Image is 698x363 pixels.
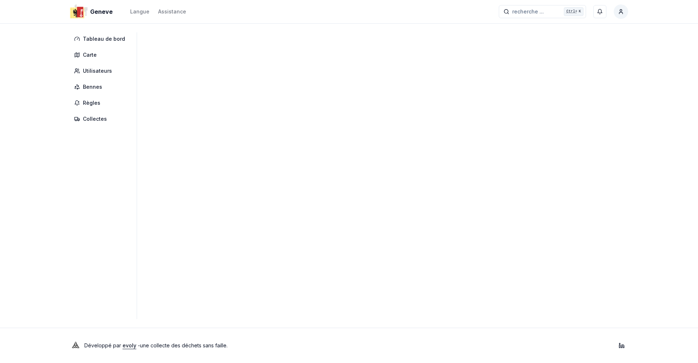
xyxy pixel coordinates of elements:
[123,342,136,348] a: evoly
[130,8,149,15] div: Langue
[70,80,132,93] a: Bennes
[70,32,132,45] a: Tableau de bord
[70,96,132,109] a: Règles
[83,51,97,59] span: Carte
[70,3,87,20] img: Geneve Logo
[83,67,112,75] span: Utilisateurs
[83,115,107,123] span: Collectes
[512,8,544,15] span: recherche ...
[70,48,132,61] a: Carte
[70,7,116,16] a: Geneve
[83,35,125,43] span: Tableau de bord
[499,5,586,18] button: recherche ...Ctrl+K
[130,7,149,16] button: Langue
[70,340,81,351] img: Evoly Logo
[83,99,100,107] span: Règles
[158,7,186,16] a: Assistance
[70,64,132,77] a: Utilisateurs
[84,340,228,351] p: Développé par - une collecte des déchets sans faille .
[90,7,113,16] span: Geneve
[70,112,132,125] a: Collectes
[83,83,102,91] span: Bennes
